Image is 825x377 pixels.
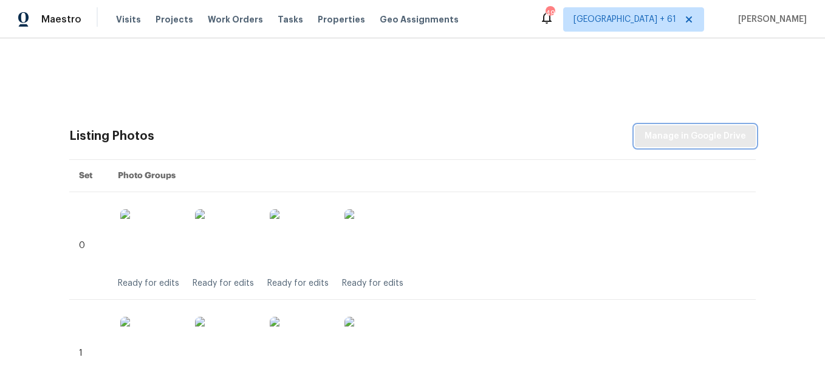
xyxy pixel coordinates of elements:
span: Projects [156,13,193,26]
div: Ready for edits [342,277,403,289]
th: Photo Groups [108,160,756,192]
span: Manage in Google Drive [645,129,746,144]
div: Listing Photos [69,130,154,142]
span: Visits [116,13,141,26]
div: Ready for edits [118,277,179,289]
button: Manage in Google Drive [635,125,756,148]
span: [GEOGRAPHIC_DATA] + 61 [573,13,676,26]
th: Set [69,160,108,192]
td: 0 [69,192,108,300]
span: Work Orders [208,13,263,26]
span: Maestro [41,13,81,26]
span: [PERSON_NAME] [733,13,807,26]
span: Tasks [278,15,303,24]
div: Ready for edits [193,277,254,289]
div: Ready for edits [267,277,329,289]
div: 494 [546,7,554,19]
span: Geo Assignments [380,13,459,26]
span: Properties [318,13,365,26]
